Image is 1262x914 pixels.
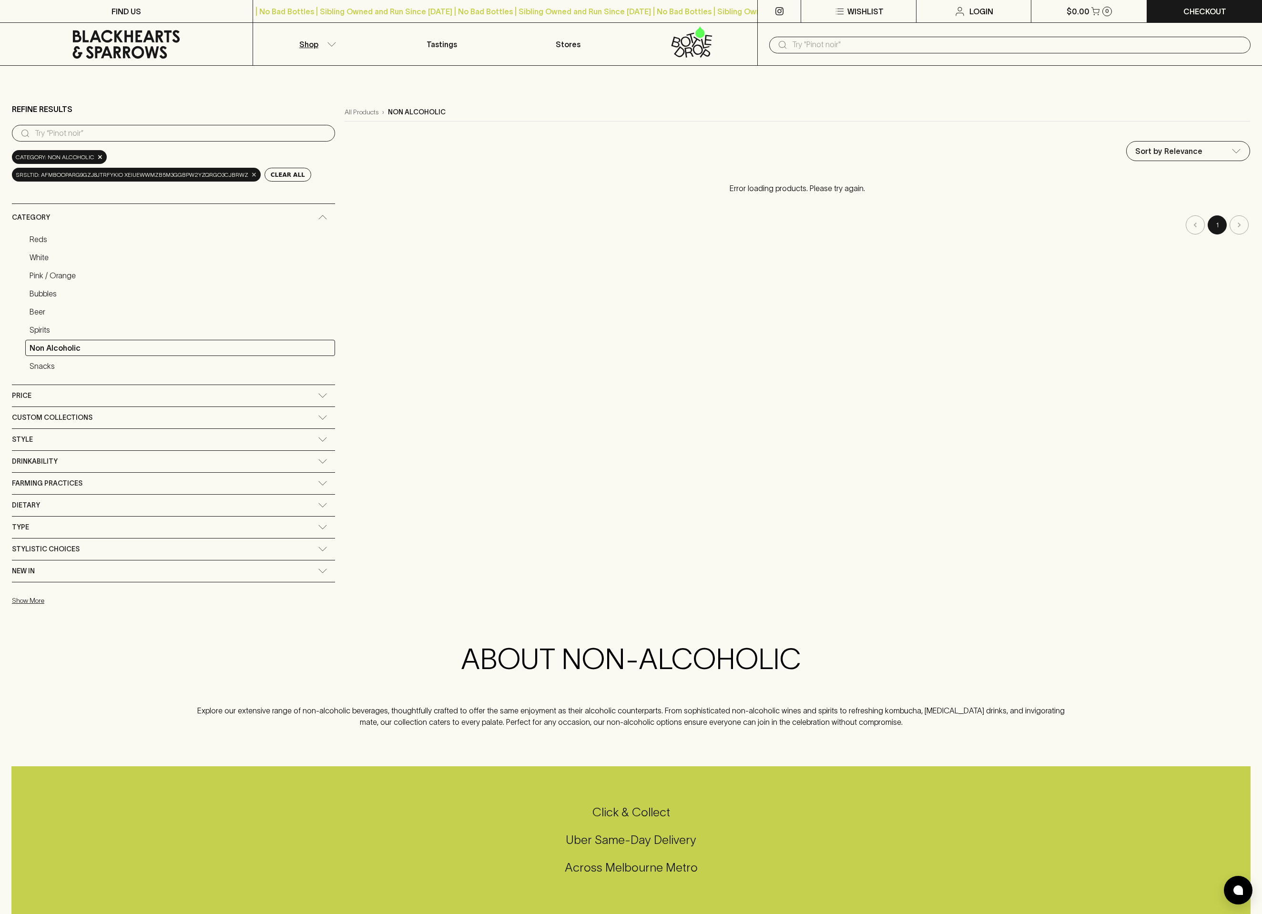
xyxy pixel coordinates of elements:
span: Category: non alcoholic [16,152,94,162]
span: Dietary [12,499,40,511]
div: Price [12,385,335,406]
p: Login [969,6,993,17]
div: Category [12,204,335,231]
input: Try “Pinot noir” [35,126,327,141]
a: Bubbles [25,285,335,302]
p: Stores [556,39,580,50]
p: Explore our extensive range of non-alcoholic beverages, thoughtfully crafted to offer the same en... [189,705,1073,728]
span: Farming Practices [12,477,82,489]
a: Reds [25,231,335,247]
button: Shop [253,23,379,65]
p: non alcoholic [388,107,446,117]
span: srsltid: AfmBOopARG9gzj8Jtrfykio XEIuEWwmZB5m3gGBpw2yZQrGO3CjbRwZ [16,170,248,180]
button: Clear All [265,168,311,182]
a: Snacks [25,358,335,374]
div: Farming Practices [12,473,335,494]
span: Category [12,212,50,223]
img: bubble-icon [1233,885,1243,895]
input: Try "Pinot noir" [792,37,1243,52]
a: All Products [345,107,378,117]
a: Spirits [25,322,335,338]
span: New In [12,565,35,577]
h5: Uber Same-Day Delivery [11,832,1251,848]
p: Shop [299,39,318,50]
p: Refine Results [12,103,72,115]
p: Tastings [427,39,457,50]
a: Non Alcoholic [25,340,335,356]
div: Stylistic Choices [12,538,335,560]
div: Type [12,517,335,538]
span: × [97,152,103,162]
h2: ABOUT NON-ALCOHOLIC [189,642,1073,676]
span: Drinkability [12,456,58,467]
p: Checkout [1183,6,1226,17]
a: Tastings [379,23,505,65]
p: Wishlist [847,6,884,17]
h5: Click & Collect [11,804,1251,820]
a: Stores [505,23,631,65]
div: Custom Collections [12,407,335,428]
p: Error loading products. Please try again. [345,173,1250,203]
p: Sort by Relevance [1135,145,1202,157]
div: Style [12,429,335,450]
p: 0 [1105,9,1109,14]
span: Price [12,390,31,402]
a: White [25,249,335,265]
nav: pagination navigation [345,215,1250,234]
span: Stylistic Choices [12,543,80,555]
a: Beer [25,304,335,320]
span: Style [12,434,33,446]
a: Pink / Orange [25,267,335,284]
p: FIND US [112,6,141,17]
div: Drinkability [12,451,335,472]
p: $0.00 [1067,6,1089,17]
p: › [382,107,384,117]
div: Dietary [12,495,335,516]
span: Custom Collections [12,412,92,424]
span: × [251,170,257,180]
span: Type [12,521,29,533]
button: page 1 [1208,215,1227,234]
h5: Across Melbourne Metro [11,860,1251,875]
div: New In [12,560,335,582]
button: Show More [12,591,137,610]
div: Sort by Relevance [1127,142,1250,161]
